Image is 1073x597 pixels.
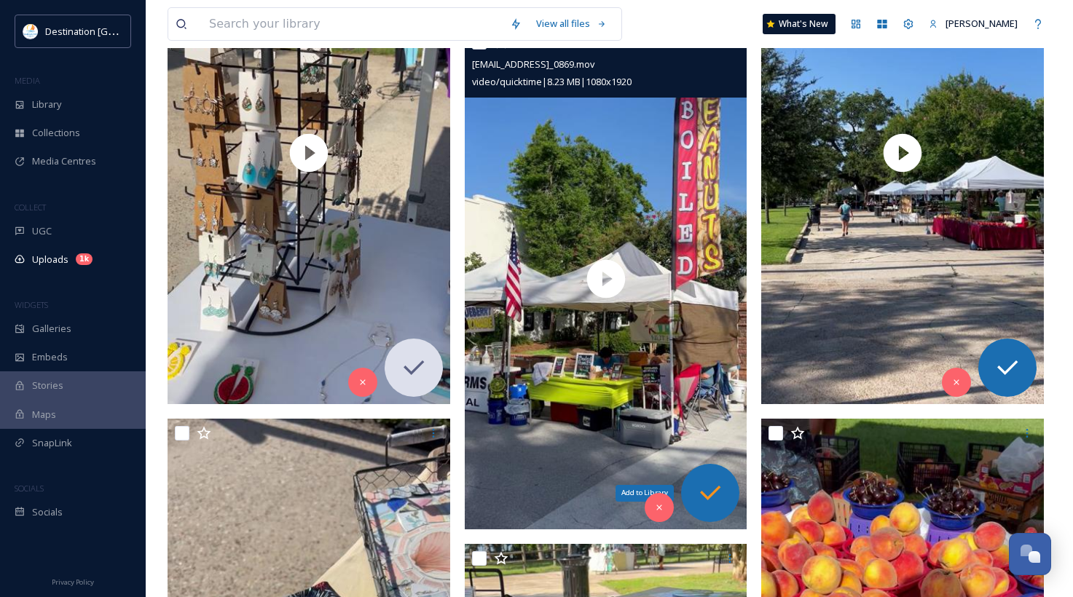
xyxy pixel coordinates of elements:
a: [PERSON_NAME] [921,9,1025,38]
span: WIDGETS [15,299,48,310]
span: Maps [32,408,56,422]
div: Add to Library [616,485,674,501]
span: Stories [32,379,63,392]
input: Search your library [202,8,503,40]
button: Open Chat [1009,533,1051,575]
span: Privacy Policy [52,577,94,587]
img: download.png [23,24,38,39]
img: thumbnail [465,28,747,530]
span: video/quicktime | 8.23 MB | 1080 x 1920 [472,75,632,88]
span: Galleries [32,322,71,336]
span: Embeds [32,350,68,364]
span: [EMAIL_ADDRESS]_0869.mov [472,58,594,71]
span: Collections [32,126,80,140]
span: SnapLink [32,436,72,450]
span: UGC [32,224,52,238]
span: MEDIA [15,75,40,86]
span: Uploads [32,253,68,266]
span: SOCIALS [15,483,44,494]
span: COLLECT [15,202,46,213]
span: Media Centres [32,154,96,168]
span: Socials [32,505,63,519]
a: View all files [529,9,614,38]
span: [PERSON_NAME] [946,17,1018,30]
a: Privacy Policy [52,572,94,590]
span: Library [32,98,61,111]
div: 1k [76,253,93,265]
span: Destination [GEOGRAPHIC_DATA] [45,24,190,38]
a: What's New [763,14,836,34]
